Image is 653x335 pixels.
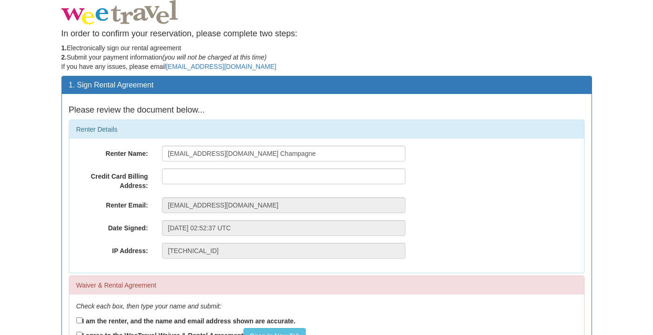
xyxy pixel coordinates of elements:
[69,197,155,210] label: Renter Email:
[76,315,296,326] label: I am the renter, and the name and email address shown are accurate.
[61,29,592,39] h4: In order to confirm your reservation, please complete two steps:
[69,81,585,89] h3: 1. Sign Rental Agreement
[69,243,155,255] label: IP Address:
[76,302,222,310] em: Check each box, then type your name and submit:
[69,146,155,158] label: Renter Name:
[69,106,585,115] h4: Please review the document below...
[61,43,592,71] p: Electronically sign our rental agreement Submit your payment information If you have any issues, ...
[69,120,584,139] div: Renter Details
[166,63,276,70] a: [EMAIL_ADDRESS][DOMAIN_NAME]
[69,220,155,233] label: Date Signed:
[162,54,267,61] em: (you will not be charged at this time)
[76,317,82,323] input: I am the renter, and the name and email address shown are accurate.
[61,44,67,52] strong: 1.
[61,54,67,61] strong: 2.
[69,168,155,190] label: Credit Card Billing Address:
[69,276,584,295] div: Waiver & Rental Agreement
